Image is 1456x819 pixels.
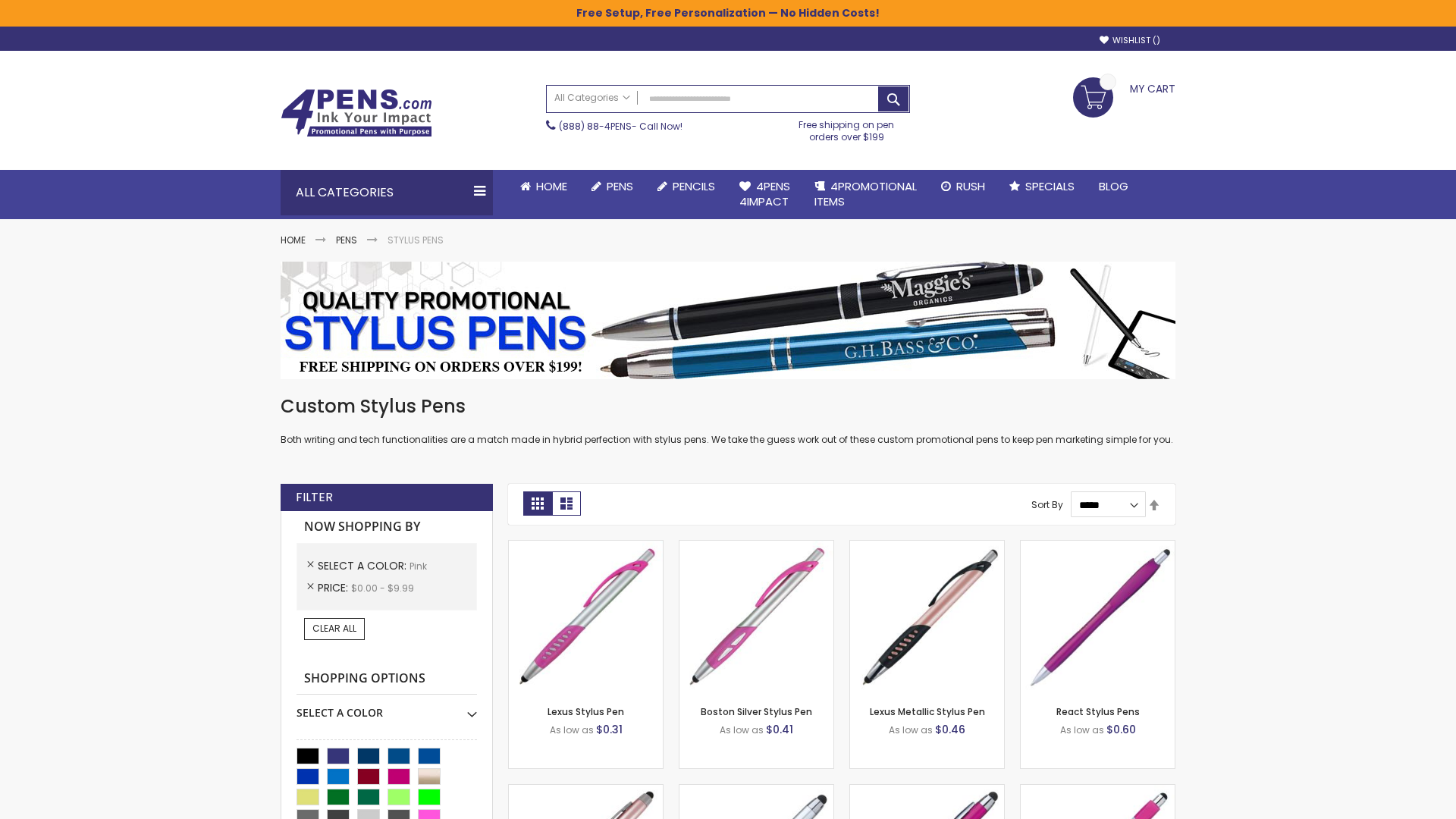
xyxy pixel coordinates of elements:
[701,705,812,718] a: Boston Silver Stylus Pen
[281,89,432,137] img: 4Pens Custom Pens and Promotional Products
[304,618,365,639] a: Clear All
[850,540,1004,553] a: Lexus Metallic Stylus Pen-Pink
[802,170,929,219] a: 4PROMOTIONALITEMS
[1099,178,1128,194] span: Blog
[850,784,1004,797] a: Metallic Cool Grip Stylus Pen-Pink
[1087,170,1141,203] a: Blog
[559,120,682,133] span: - Call Now!
[281,262,1175,379] img: Stylus Pens
[1100,35,1160,46] a: Wishlist
[312,622,356,635] span: Clear All
[679,540,833,553] a: Boston Silver Stylus Pen-Pink
[679,784,833,797] a: Silver Cool Grip Stylus Pen-Pink
[536,178,567,194] span: Home
[1021,784,1175,797] a: Pearl Element Stylus Pens-Pink
[645,170,727,203] a: Pencils
[997,170,1087,203] a: Specials
[297,695,477,720] div: Select A Color
[388,234,444,246] strong: Stylus Pens
[547,86,638,111] a: All Categories
[523,491,552,516] strong: Grid
[935,722,965,737] span: $0.46
[509,784,663,797] a: Lory Metallic Stylus Pen-Pink
[727,170,802,219] a: 4Pens4impact
[607,178,633,194] span: Pens
[956,178,985,194] span: Rush
[1021,541,1175,695] img: React Stylus Pens-Pink
[336,234,357,246] a: Pens
[550,723,594,736] span: As low as
[559,120,632,133] a: (888) 88-4PENS
[1060,723,1104,736] span: As low as
[739,178,790,209] span: 4Pens 4impact
[318,558,409,573] span: Select A Color
[1031,498,1063,511] label: Sort By
[814,178,917,209] span: 4PROMOTIONAL ITEMS
[548,705,624,718] a: Lexus Stylus Pen
[596,722,623,737] span: $0.31
[318,580,351,595] span: Price
[281,394,1175,447] div: Both writing and tech functionalities are a match made in hybrid perfection with stylus pens. We ...
[281,394,1175,419] h1: Custom Stylus Pens
[929,170,997,203] a: Rush
[1025,178,1075,194] span: Specials
[409,560,427,573] span: Pink
[297,663,477,695] strong: Shopping Options
[296,489,333,506] strong: Filter
[351,582,414,595] span: $0.00 - $9.99
[297,511,477,543] strong: Now Shopping by
[766,722,793,737] span: $0.41
[508,170,579,203] a: Home
[1106,722,1136,737] span: $0.60
[720,723,764,736] span: As low as
[783,113,911,143] div: Free shipping on pen orders over $199
[889,723,933,736] span: As low as
[509,541,663,695] img: Lexus Stylus Pen-Pink
[1056,705,1140,718] a: React Stylus Pens
[673,178,715,194] span: Pencils
[1021,540,1175,553] a: React Stylus Pens-Pink
[281,170,493,215] div: All Categories
[554,92,630,104] span: All Categories
[579,170,645,203] a: Pens
[679,541,833,695] img: Boston Silver Stylus Pen-Pink
[281,234,306,246] a: Home
[850,541,1004,695] img: Lexus Metallic Stylus Pen-Pink
[870,705,985,718] a: Lexus Metallic Stylus Pen
[509,540,663,553] a: Lexus Stylus Pen-Pink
